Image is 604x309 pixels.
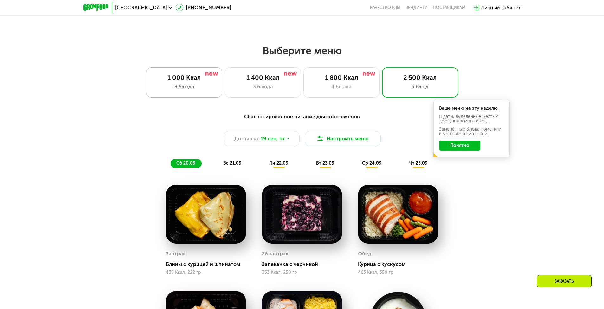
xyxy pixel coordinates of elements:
div: 3 блюда [153,83,216,90]
span: вс 21.09 [223,161,241,166]
div: Курица с кускусом [358,261,443,267]
div: Блины с курицей и шпинатом [166,261,251,267]
div: 1 400 Ккал [231,74,294,82]
h2: Выберите меню [20,44,584,57]
div: 1 800 Ккал [310,74,373,82]
a: Качество еды [370,5,400,10]
div: 2й завтрак [262,249,289,259]
div: 6 блюд [389,83,451,90]
span: 19 сен, пт [261,135,285,142]
div: Заменённые блюда пометили в меню жёлтой точкой. [439,127,504,136]
div: поставщикам [433,5,465,10]
div: 3 блюда [231,83,294,90]
a: [PHONE_NUMBER] [176,4,231,11]
div: Завтрак [166,249,186,259]
span: пн 22.09 [269,161,288,166]
div: 463 Ккал, 350 гр [358,270,438,275]
div: Сбалансированное питание для спортсменов [114,113,490,121]
button: Настроить меню [305,131,381,146]
div: Личный кабинет [481,4,521,11]
div: 2 500 Ккал [389,74,451,82]
button: Понятно [439,141,480,151]
div: 435 Ккал, 222 гр [166,270,246,275]
a: Вендинги [406,5,428,10]
span: чт 25.09 [409,161,427,166]
div: Ваше меню на эту неделю [439,106,504,111]
div: Обед [358,249,371,259]
div: 4 блюда [310,83,373,90]
span: [GEOGRAPHIC_DATA] [115,5,167,10]
div: 1 000 Ккал [153,74,216,82]
span: ср 24.09 [362,161,381,166]
div: Запеканка с черникой [262,261,347,267]
span: Доставка: [234,135,259,142]
span: сб 20.09 [176,161,195,166]
div: Заказать [537,275,592,287]
span: вт 23.09 [316,161,334,166]
div: 353 Ккал, 250 гр [262,270,342,275]
div: В даты, выделенные желтым, доступна замена блюд. [439,115,504,123]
